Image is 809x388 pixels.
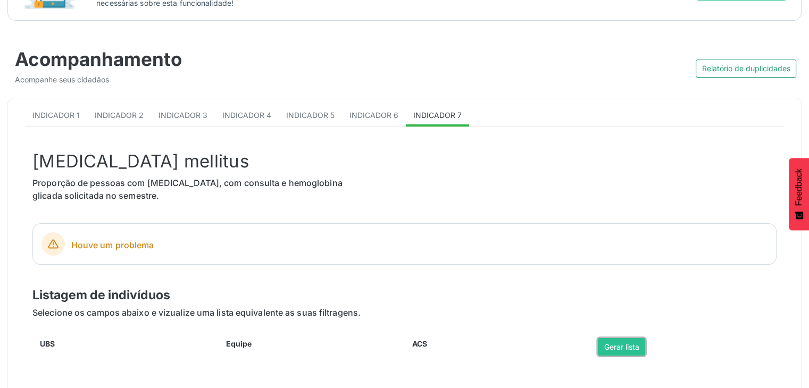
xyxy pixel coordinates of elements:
span: Proporção de pessoas com [MEDICAL_DATA], com consulta e hemoglobina glicada solicitada no semestre. [32,178,343,201]
span: Indicador 5 [286,111,335,120]
span: Houve um problema [71,239,768,251]
span: Indicador 6 [349,111,398,120]
div: Acompanhe seus cidadãos [15,74,397,85]
label: Equipe [226,338,252,349]
span: Selecione os campos abaixo e vizualize uma lista equivalente as suas filtragens. [32,307,361,318]
span: Listagem de indivíduos [32,288,170,302]
span: [MEDICAL_DATA] mellitus [32,150,249,172]
label: ACS [412,338,427,349]
button: Feedback - Mostrar pesquisa [789,158,809,230]
span: Indicador 3 [159,111,207,120]
span: Relatório de duplicidades [702,63,790,74]
span: Indicador 4 [222,111,271,120]
span: Indicador 2 [95,111,144,120]
button: Gerar lista [598,338,645,356]
label: UBS [40,338,55,349]
div: Acompanhamento [15,48,397,70]
span: Indicador 1 [32,111,80,120]
span: Feedback [794,168,804,206]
